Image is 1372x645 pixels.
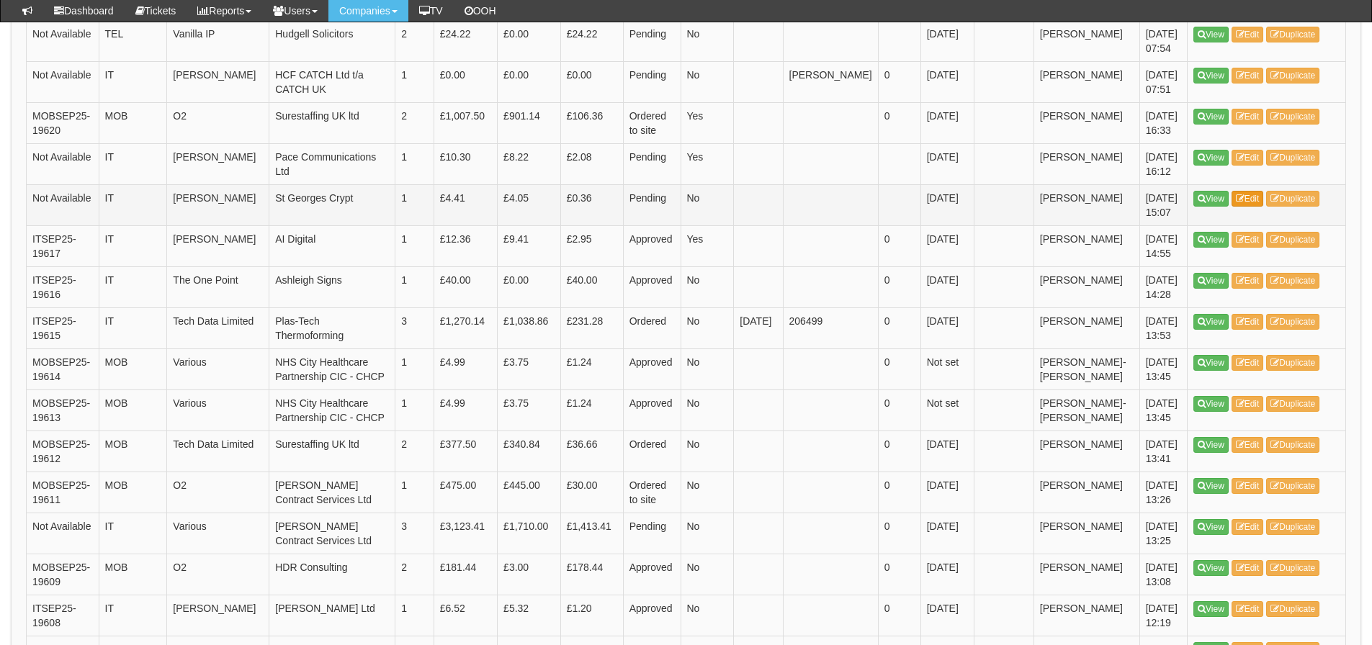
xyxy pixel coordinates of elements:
td: £3,123.41 [434,513,497,554]
td: Approved [623,348,681,389]
td: [DATE] [734,307,783,348]
td: [DATE] [920,184,974,225]
td: MOB [99,554,167,595]
td: [PERSON_NAME] [167,595,269,636]
td: Not Available [27,61,99,102]
td: 0 [878,266,920,307]
td: [PERSON_NAME] [1034,472,1139,513]
td: [PERSON_NAME] [1034,20,1139,61]
td: [PERSON_NAME]-[PERSON_NAME] [1034,389,1139,430]
td: Approved [623,595,681,636]
a: Duplicate [1266,191,1319,207]
td: 1 [395,225,434,266]
td: 0 [878,595,920,636]
td: 2 [395,102,434,143]
td: [DATE] 13:26 [1139,472,1187,513]
td: £4.05 [498,184,561,225]
td: Pending [623,184,681,225]
td: Not Available [27,184,99,225]
a: Edit [1232,68,1264,84]
a: Duplicate [1266,109,1319,125]
td: [DATE] [920,266,974,307]
td: [DATE] [920,102,974,143]
td: IT [99,266,167,307]
td: Yes [681,143,734,184]
a: View [1193,478,1229,494]
td: No [681,554,734,595]
td: 0 [878,307,920,348]
td: £475.00 [434,472,497,513]
td: [DATE] [920,513,974,554]
td: [DATE] 15:07 [1139,184,1187,225]
a: Edit [1232,396,1264,412]
td: [PERSON_NAME] [1034,225,1139,266]
td: 1 [395,266,434,307]
td: No [681,20,734,61]
td: Yes [681,102,734,143]
td: £8.22 [498,143,561,184]
a: View [1193,27,1229,42]
td: No [681,266,734,307]
td: No [681,595,734,636]
td: TEL [99,20,167,61]
td: [DATE] [920,20,974,61]
td: St Georges Crypt [269,184,395,225]
td: [DATE] 07:54 [1139,20,1187,61]
td: IT [99,595,167,636]
td: £0.00 [434,61,497,102]
td: £9.41 [498,225,561,266]
td: ITSEP25-19616 [27,266,99,307]
td: 1 [395,348,434,389]
td: £12.36 [434,225,497,266]
td: Pending [623,61,681,102]
td: Not set [920,348,974,389]
a: View [1193,150,1229,166]
a: Duplicate [1266,437,1319,453]
td: [PERSON_NAME] [167,143,269,184]
td: £1,413.41 [560,513,623,554]
a: Edit [1232,519,1264,535]
a: Duplicate [1266,478,1319,494]
td: Vanilla IP [167,20,269,61]
td: [PERSON_NAME] [1034,513,1139,554]
td: 0 [878,348,920,389]
td: £24.22 [560,20,623,61]
a: View [1193,560,1229,576]
a: View [1193,519,1229,535]
td: Approved [623,554,681,595]
td: No [681,184,734,225]
td: 2 [395,430,434,472]
td: 1 [395,595,434,636]
td: [DATE] 07:51 [1139,61,1187,102]
a: Edit [1232,109,1264,125]
td: No [681,389,734,430]
td: £40.00 [560,266,623,307]
td: 2 [395,554,434,595]
td: [DATE] 14:28 [1139,266,1187,307]
td: Not Available [27,20,99,61]
td: Ordered [623,430,681,472]
td: [PERSON_NAME] Contract Services Ltd [269,513,395,554]
td: Ordered [623,307,681,348]
a: Edit [1232,150,1264,166]
td: [PERSON_NAME] [1034,143,1139,184]
td: Ordered to site [623,102,681,143]
a: Duplicate [1266,519,1319,535]
td: Hudgell Solicitors [269,20,395,61]
td: £1,007.50 [434,102,497,143]
td: [DATE] 14:55 [1139,225,1187,266]
td: [PERSON_NAME] [1034,554,1139,595]
a: Duplicate [1266,601,1319,617]
td: £36.66 [560,430,623,472]
td: £106.36 [560,102,623,143]
td: Yes [681,225,734,266]
td: IT [99,61,167,102]
td: £3.00 [498,554,561,595]
a: Duplicate [1266,355,1319,371]
td: O2 [167,102,269,143]
a: View [1193,68,1229,84]
td: No [681,307,734,348]
td: No [681,513,734,554]
a: Edit [1232,355,1264,371]
td: MOBSEP25-19612 [27,430,99,472]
